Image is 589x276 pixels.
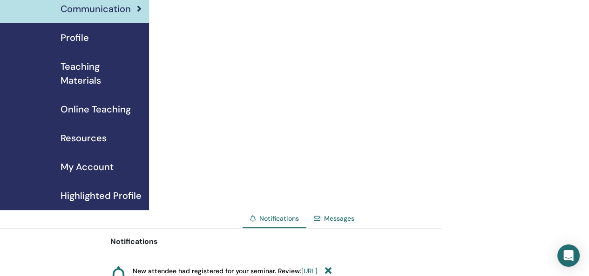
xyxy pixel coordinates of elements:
[259,214,299,223] span: Notifications
[61,160,114,174] span: My Account
[324,214,354,223] a: Messages
[61,131,107,145] span: Resources
[61,2,131,16] span: Communication
[110,236,331,247] p: Notifications
[61,102,131,116] span: Online Teaching
[61,31,89,45] span: Profile
[557,244,580,267] div: Open Intercom Messenger
[61,59,142,87] span: Teaching Materials
[61,189,142,203] span: Highlighted Profile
